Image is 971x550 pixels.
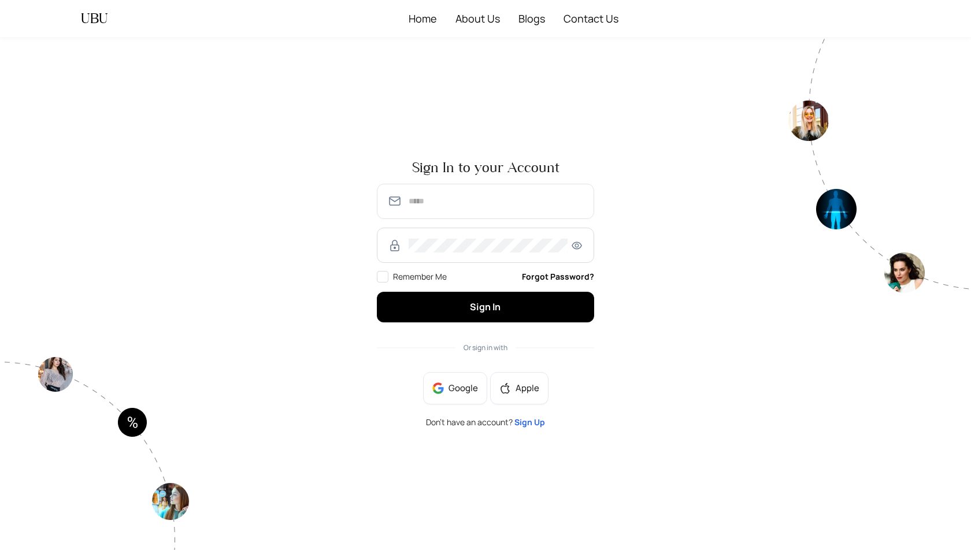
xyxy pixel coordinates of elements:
[423,372,487,404] button: Google
[522,270,594,283] a: Forgot Password?
[499,382,511,394] span: apple
[514,417,545,428] a: Sign Up
[490,372,548,404] button: appleApple
[470,300,501,313] span: Sign In
[426,418,545,426] span: Don’t have an account?
[570,240,584,251] span: eye
[377,161,594,174] span: Sign In to your Account
[788,37,971,293] img: authpagecirlce2-Tt0rwQ38.png
[449,382,478,395] span: Google
[377,292,594,322] button: Sign In
[388,239,402,252] img: RzWbU6KsXbv8M5bTtlu7p38kHlzSfb4MlcTUAAAAASUVORK5CYII=
[464,343,507,352] span: Or sign in with
[516,382,539,395] span: Apple
[393,271,447,282] span: Remember Me
[388,194,402,208] img: SmmOVPU3il4LzjOz1YszJ8A9TzvK+6qU9RAAAAAElFTkSuQmCC
[432,382,444,394] img: google-BnAmSPDJ.png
